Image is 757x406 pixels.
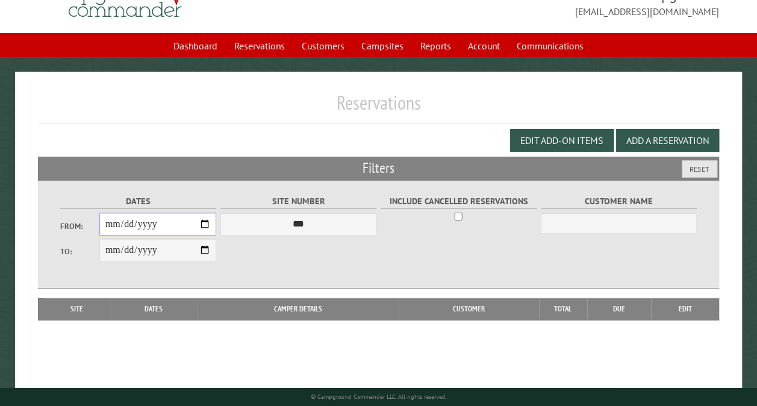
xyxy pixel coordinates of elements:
label: To: [60,246,99,257]
a: Account [461,34,507,57]
label: Include Cancelled Reservations [381,195,537,208]
button: Add a Reservation [616,129,719,152]
label: From: [60,220,99,232]
label: Customer Name [541,195,697,208]
a: Campsites [354,34,411,57]
label: Dates [60,195,216,208]
label: Site Number [220,195,376,208]
button: Edit Add-on Items [510,129,614,152]
th: Site [44,298,110,320]
button: Reset [682,160,717,178]
th: Due [587,298,651,320]
a: Reservations [227,34,292,57]
a: Customers [294,34,352,57]
h1: Reservations [38,91,719,124]
th: Camper Details [197,298,399,320]
th: Customer [399,298,538,320]
th: Edit [651,298,720,320]
a: Reports [413,34,458,57]
h2: Filters [38,157,719,180]
small: © Campground Commander LLC. All rights reserved. [311,393,447,401]
a: Dashboard [166,34,225,57]
th: Total [539,298,587,320]
a: Communications [509,34,591,57]
th: Dates [110,298,197,320]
